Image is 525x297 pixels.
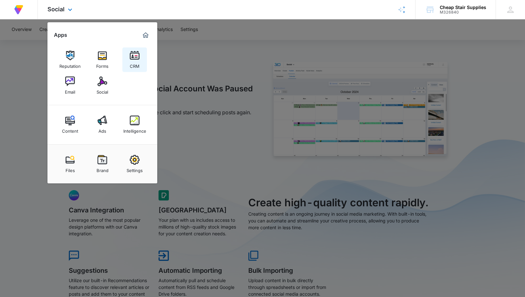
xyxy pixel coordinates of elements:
a: Files [58,152,82,176]
div: Files [66,165,75,173]
div: CRM [130,60,139,69]
div: Reputation [59,60,81,69]
a: Forms [90,47,115,72]
div: Ads [98,125,106,134]
div: Brand [97,165,108,173]
img: Volusion [13,4,25,15]
h2: Apps [54,32,67,38]
span: Social [47,6,65,13]
div: account id [440,10,486,15]
div: account name [440,5,486,10]
a: Social [90,73,115,98]
a: Email [58,73,82,98]
a: Intelligence [122,112,147,137]
div: Settings [127,165,143,173]
a: Content [58,112,82,137]
div: Social [97,86,108,95]
a: Reputation [58,47,82,72]
div: Email [65,86,75,95]
a: Ads [90,112,115,137]
div: Forms [96,60,108,69]
a: CRM [122,47,147,72]
a: Brand [90,152,115,176]
div: Content [62,125,78,134]
a: Marketing 360® Dashboard [140,30,151,40]
div: Intelligence [123,125,146,134]
a: Settings [122,152,147,176]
